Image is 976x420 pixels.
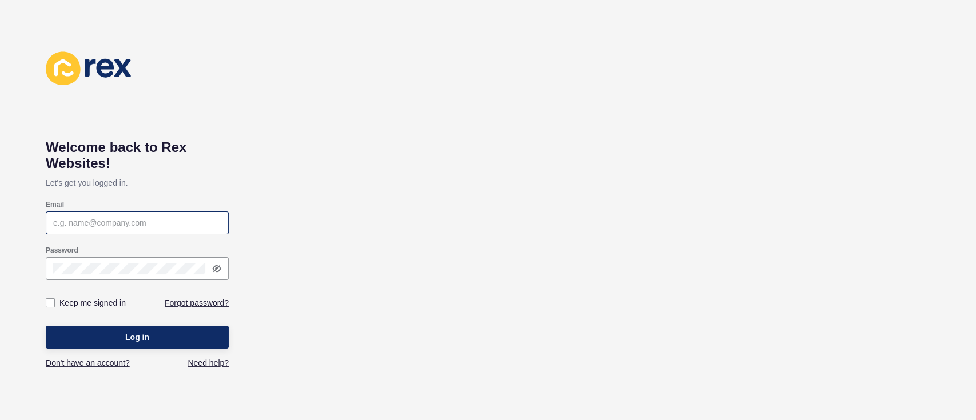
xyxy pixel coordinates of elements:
span: Log in [125,331,149,343]
input: e.g. name@company.com [53,217,221,229]
a: Need help? [188,357,229,369]
a: Don't have an account? [46,357,130,369]
p: Let's get you logged in. [46,171,229,194]
h1: Welcome back to Rex Websites! [46,139,229,171]
label: Keep me signed in [59,297,126,309]
a: Forgot password? [165,297,229,309]
label: Email [46,200,64,209]
button: Log in [46,326,229,349]
label: Password [46,246,78,255]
